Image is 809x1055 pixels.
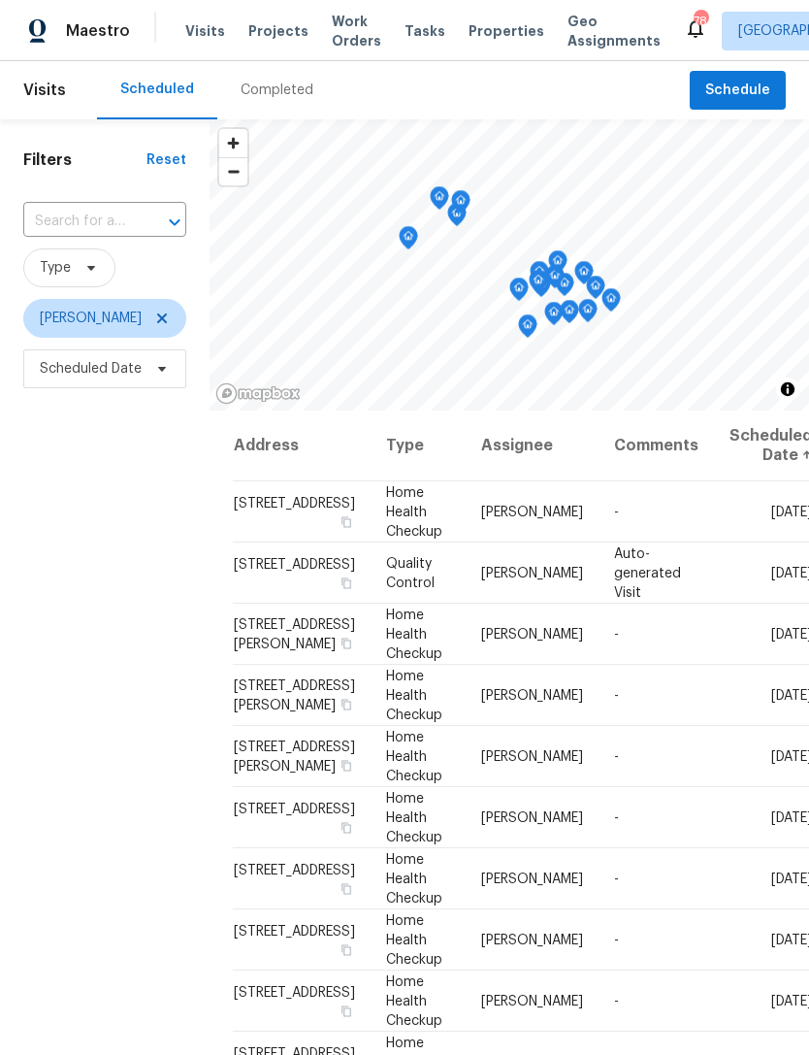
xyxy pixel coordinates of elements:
[386,730,442,782] span: Home Health Checkup
[599,411,714,481] th: Comments
[481,505,583,518] span: [PERSON_NAME]
[386,608,442,660] span: Home Health Checkup
[23,69,66,112] span: Visits
[386,556,435,589] span: Quality Control
[529,270,548,300] div: Map marker
[234,985,355,999] span: [STREET_ADDRESS]
[451,190,470,220] div: Map marker
[481,933,583,946] span: [PERSON_NAME]
[120,80,194,99] div: Scheduled
[614,688,619,702] span: -
[338,818,355,836] button: Copy Address
[578,299,598,329] div: Map marker
[338,879,355,897] button: Copy Address
[234,617,355,650] span: [STREET_ADDRESS][PERSON_NAME]
[574,261,594,291] div: Map marker
[338,574,355,591] button: Copy Address
[386,485,442,538] span: Home Health Checkup
[23,150,146,170] h1: Filters
[404,24,445,38] span: Tasks
[586,276,605,306] div: Map marker
[544,302,564,332] div: Map marker
[234,740,355,773] span: [STREET_ADDRESS][PERSON_NAME]
[690,71,786,111] button: Schedule
[705,79,770,103] span: Schedule
[338,756,355,774] button: Copy Address
[338,940,355,958] button: Copy Address
[40,309,142,328] span: [PERSON_NAME]
[614,749,619,763] span: -
[481,566,583,579] span: [PERSON_NAME]
[399,226,418,256] div: Map marker
[66,21,130,41] span: Maestro
[518,314,537,345] div: Map marker
[555,273,574,303] div: Map marker
[469,21,544,41] span: Properties
[567,12,661,50] span: Geo Assignments
[233,411,371,481] th: Address
[614,872,619,885] span: -
[248,21,308,41] span: Projects
[560,300,579,330] div: Map marker
[614,627,619,641] span: -
[146,150,186,170] div: Reset
[614,994,619,1007] span: -
[332,12,381,50] span: Work Orders
[481,994,583,1007] span: [PERSON_NAME]
[386,791,442,843] span: Home Health Checkup
[481,872,583,885] span: [PERSON_NAME]
[215,382,301,405] a: Mapbox homepage
[234,496,355,510] span: [STREET_ADDRESS]
[430,186,449,216] div: Map marker
[386,913,442,966] span: Home Health Checkup
[234,557,355,571] span: [STREET_ADDRESS]
[338,695,355,712] button: Copy Address
[447,203,467,233] div: Map marker
[481,688,583,702] span: [PERSON_NAME]
[234,802,355,815] span: [STREET_ADDRESS]
[234,678,355,711] span: [STREET_ADDRESS][PERSON_NAME]
[481,627,583,641] span: [PERSON_NAME]
[219,129,247,157] button: Zoom in
[694,12,707,31] div: 78
[530,261,549,291] div: Map marker
[23,207,132,237] input: Search for an address...
[601,288,621,318] div: Map marker
[371,411,466,481] th: Type
[614,546,681,599] span: Auto-generated Visit
[338,634,355,651] button: Copy Address
[40,258,71,278] span: Type
[234,924,355,938] span: [STREET_ADDRESS]
[782,379,793,400] span: Toggle attribution
[386,669,442,721] span: Home Health Checkup
[185,21,225,41] span: Visits
[614,810,619,824] span: -
[509,278,529,308] div: Map marker
[466,411,599,481] th: Assignee
[386,852,442,905] span: Home Health Checkup
[219,158,247,185] span: Zoom out
[614,505,619,518] span: -
[481,749,583,763] span: [PERSON_NAME]
[386,974,442,1027] span: Home Health Checkup
[776,378,799,401] button: Toggle attribution
[234,863,355,876] span: [STREET_ADDRESS]
[481,810,583,824] span: [PERSON_NAME]
[40,359,142,379] span: Scheduled Date
[338,1002,355,1019] button: Copy Address
[241,81,313,100] div: Completed
[219,157,247,185] button: Zoom out
[614,933,619,946] span: -
[338,512,355,530] button: Copy Address
[161,209,188,236] button: Open
[548,250,567,280] div: Map marker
